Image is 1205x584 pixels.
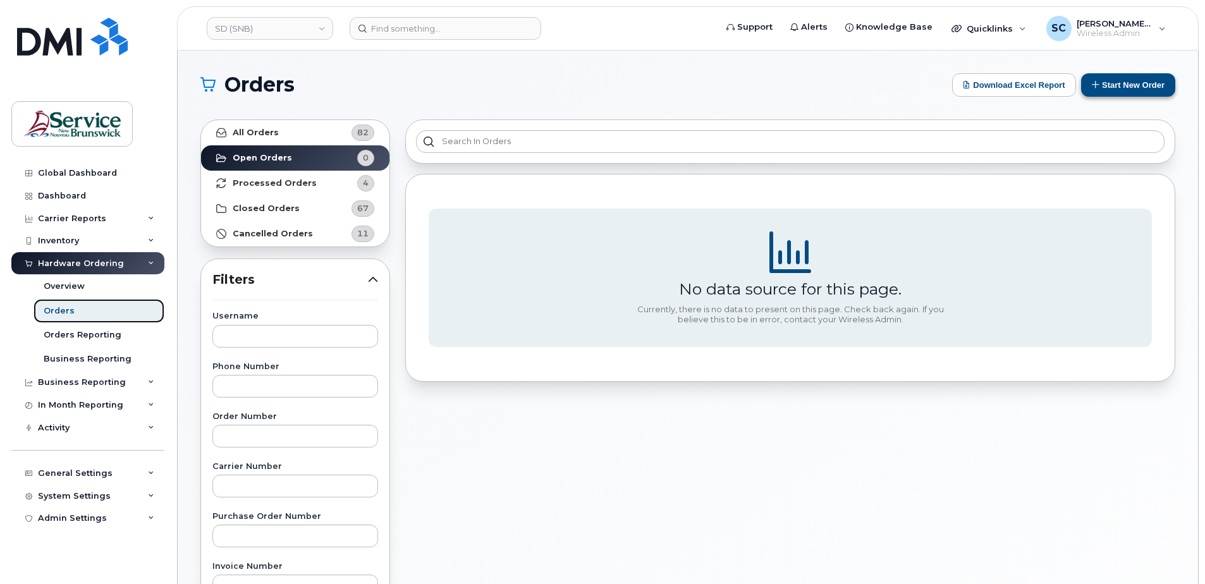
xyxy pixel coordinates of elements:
[201,145,389,171] a: Open Orders0
[233,229,313,239] strong: Cancelled Orders
[363,152,369,164] span: 0
[201,120,389,145] a: All Orders82
[212,271,368,289] span: Filters
[357,126,369,138] span: 82
[357,228,369,240] span: 11
[363,177,369,189] span: 4
[224,75,295,94] span: Orders
[1081,73,1175,97] button: Start New Order
[632,305,948,324] div: Currently, there is no data to present on this page. Check back again. If you believe this to be ...
[233,204,300,214] strong: Closed Orders
[212,463,378,471] label: Carrier Number
[357,202,369,214] span: 67
[952,73,1076,97] button: Download Excel Report
[233,178,317,188] strong: Processed Orders
[212,513,378,521] label: Purchase Order Number
[201,221,389,246] a: Cancelled Orders11
[233,128,279,138] strong: All Orders
[679,279,902,298] div: No data source for this page.
[233,153,292,163] strong: Open Orders
[212,563,378,571] label: Invoice Number
[212,413,378,421] label: Order Number
[212,312,378,320] label: Username
[201,196,389,221] a: Closed Orders67
[201,171,389,196] a: Processed Orders4
[416,130,1165,153] input: Search in orders
[212,363,378,371] label: Phone Number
